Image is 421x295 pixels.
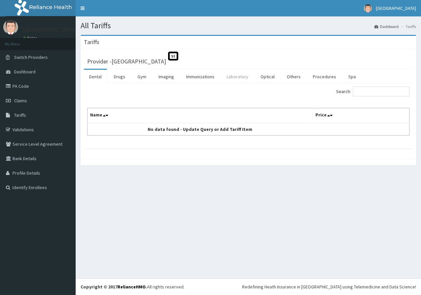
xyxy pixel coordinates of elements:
[84,70,107,84] a: Dental
[168,52,178,61] span: St
[81,284,147,290] strong: Copyright © 2017 .
[14,98,27,104] span: Claims
[181,70,220,84] a: Immunizations
[255,70,280,84] a: Optical
[14,54,48,60] span: Switch Providers
[87,59,166,64] h3: Provider - [GEOGRAPHIC_DATA]
[14,112,26,118] span: Tariffs
[242,283,416,290] div: Redefining Heath Insurance in [GEOGRAPHIC_DATA] using Telemedicine and Data Science!
[23,36,39,40] a: Online
[308,70,341,84] a: Procedures
[109,70,131,84] a: Drugs
[282,70,306,84] a: Others
[3,20,18,35] img: User Image
[87,108,313,123] th: Name
[132,70,152,84] a: Gym
[353,86,409,96] input: Search:
[376,5,416,11] span: [GEOGRAPHIC_DATA]
[364,4,372,12] img: User Image
[23,27,77,33] p: [GEOGRAPHIC_DATA]
[343,70,361,84] a: Spa
[153,70,179,84] a: Imaging
[374,24,399,29] a: Dashboard
[81,21,416,30] h1: All Tariffs
[336,86,409,96] label: Search:
[84,39,99,45] h3: Tariffs
[76,278,421,295] footer: All rights reserved.
[117,284,146,290] a: RelianceHMO
[399,24,416,29] li: Tariffs
[221,70,254,84] a: Laboratory
[14,69,36,75] span: Dashboard
[313,108,409,123] th: Price
[87,123,313,135] td: No data found - Update Query or Add Tariff Item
